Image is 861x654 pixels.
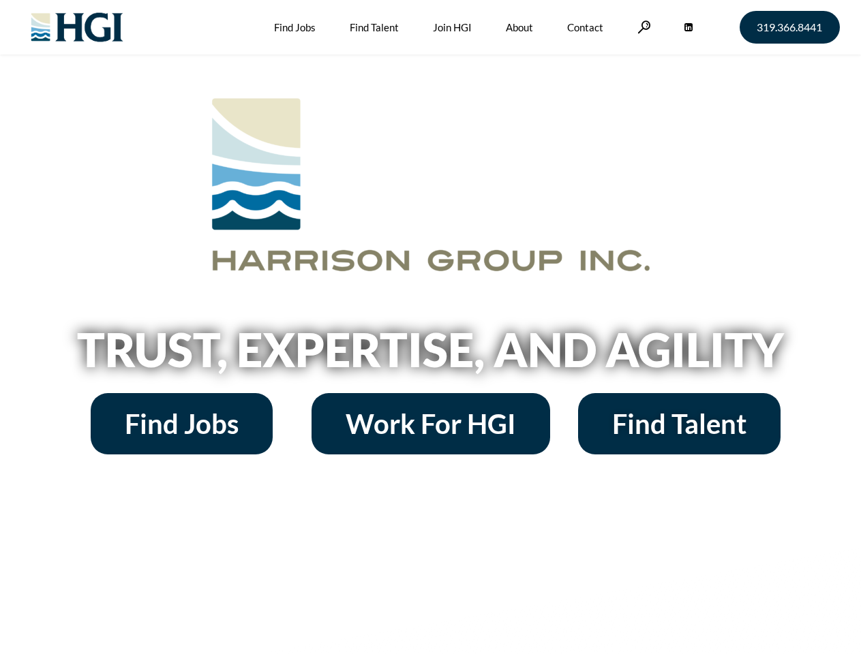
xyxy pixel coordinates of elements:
span: Find Talent [612,410,746,437]
a: 319.366.8441 [740,11,840,44]
a: Find Jobs [91,393,273,454]
h2: Trust, Expertise, and Agility [42,326,819,373]
span: 319.366.8441 [757,22,822,33]
a: Find Talent [578,393,781,454]
a: Work For HGI [312,393,550,454]
a: Search [637,20,651,33]
span: Find Jobs [125,410,239,437]
span: Work For HGI [346,410,516,437]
